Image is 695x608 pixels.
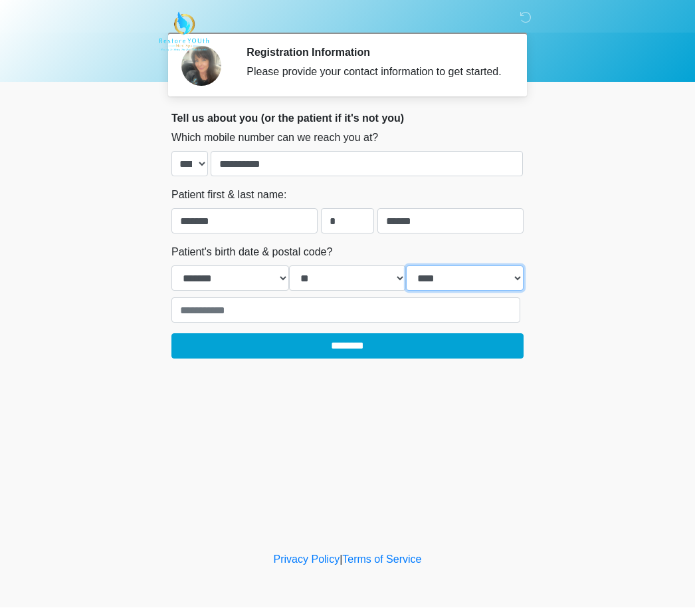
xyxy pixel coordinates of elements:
a: Terms of Service [342,554,421,565]
img: Agent Avatar [181,47,221,86]
h2: Tell us about you (or the patient if it's not you) [171,112,524,125]
label: Which mobile number can we reach you at? [171,130,378,146]
a: | [340,554,342,565]
label: Patient's birth date & postal code? [171,245,332,261]
img: Restore YOUth Med Spa Logo [158,10,209,54]
a: Privacy Policy [274,554,340,565]
div: Please provide your contact information to get started. [247,65,504,80]
label: Patient first & last name: [171,188,286,204]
